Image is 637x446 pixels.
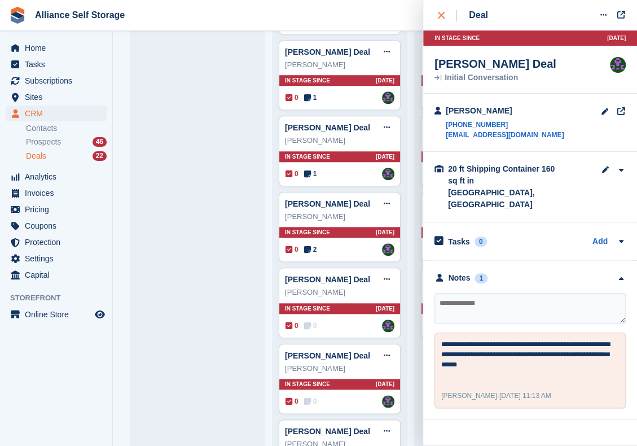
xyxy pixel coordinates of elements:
span: Analytics [25,169,93,185]
span: [PERSON_NAME] [441,392,497,400]
a: menu [6,251,107,266]
span: Protection [25,234,93,250]
a: menu [6,267,107,283]
span: In stage since [285,228,330,237]
div: 0 [475,237,487,247]
div: [PERSON_NAME] [285,211,394,222]
img: Romilly Norton [382,320,394,332]
span: Pricing [25,202,93,217]
span: 1 [304,169,317,179]
a: menu [6,307,107,322]
span: In stage since [434,34,480,42]
div: [PERSON_NAME] [285,363,394,374]
span: Subscriptions [25,73,93,89]
span: Storefront [10,292,112,304]
span: [DATE] 11:13 AM [499,392,551,400]
span: [DATE] [376,152,394,161]
span: 0 [285,244,298,255]
a: [PERSON_NAME] Deal [285,427,370,436]
span: [DATE] [376,380,394,388]
span: [DATE] [376,304,394,313]
img: Romilly Norton [610,57,626,73]
div: Initial Conversation [434,74,556,82]
span: Online Store [25,307,93,322]
a: [PHONE_NUMBER] [446,120,564,130]
img: Romilly Norton [382,91,394,104]
span: In stage since [285,152,330,161]
h2: Tasks [448,237,470,247]
a: [PERSON_NAME] Deal [285,47,370,56]
img: Romilly Norton [382,395,394,408]
a: Preview store [93,308,107,321]
a: [EMAIL_ADDRESS][DOMAIN_NAME] [446,130,564,140]
a: Add [592,235,608,248]
a: menu [6,185,107,201]
a: Prospects 46 [26,136,107,148]
span: Coupons [25,218,93,234]
a: Contacts [26,123,107,134]
span: In stage since [285,380,330,388]
span: 0 [285,396,298,406]
div: 20 ft Shipping Container 160 sq ft in [GEOGRAPHIC_DATA], [GEOGRAPHIC_DATA] [448,163,561,211]
a: menu [6,169,107,185]
a: menu [6,89,107,105]
div: Deal [469,8,488,22]
a: [PERSON_NAME] Deal [285,351,370,360]
span: CRM [25,106,93,121]
a: Alliance Self Storage [30,6,129,24]
span: Capital [25,267,93,283]
span: Sites [25,89,93,105]
div: [PERSON_NAME] Deal [434,57,556,71]
a: menu [6,56,107,72]
a: menu [6,218,107,234]
img: stora-icon-8386f47178a22dfd0bd8f6a31ec36ba5ce8667c1dd55bd0f319d3a0aa187defe.svg [9,7,26,24]
a: menu [6,106,107,121]
div: [PERSON_NAME] [285,287,394,298]
a: [PERSON_NAME] Deal [285,123,370,132]
span: Invoices [25,185,93,201]
span: [DATE] [376,228,394,237]
span: [DATE] [376,76,394,85]
span: 1 [304,93,317,103]
span: 0 [304,396,317,406]
div: Notes [449,272,471,284]
span: Deals [26,151,46,161]
span: Tasks [25,56,93,72]
a: menu [6,202,107,217]
span: 2 [304,244,317,255]
span: Home [25,40,93,56]
img: Romilly Norton [382,168,394,180]
span: In stage since [285,304,330,313]
a: menu [6,73,107,89]
a: menu [6,40,107,56]
span: [DATE] [607,34,626,42]
span: Prospects [26,137,61,147]
div: [PERSON_NAME] [285,135,394,146]
div: 1 [475,273,487,283]
span: Settings [25,251,93,266]
div: 46 [93,137,107,147]
a: Deals 22 [26,150,107,162]
img: Romilly Norton [382,243,394,256]
div: [PERSON_NAME] [285,59,394,71]
div: 22 [93,151,107,161]
span: In stage since [285,76,330,85]
div: - [441,391,551,401]
div: [PERSON_NAME] [446,105,564,117]
span: 0 [285,93,298,103]
a: menu [6,234,107,250]
a: [PERSON_NAME] Deal [285,275,370,284]
a: [PERSON_NAME] Deal [285,199,370,208]
span: 0 [285,321,298,331]
span: 0 [285,169,298,179]
span: 0 [304,321,317,331]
